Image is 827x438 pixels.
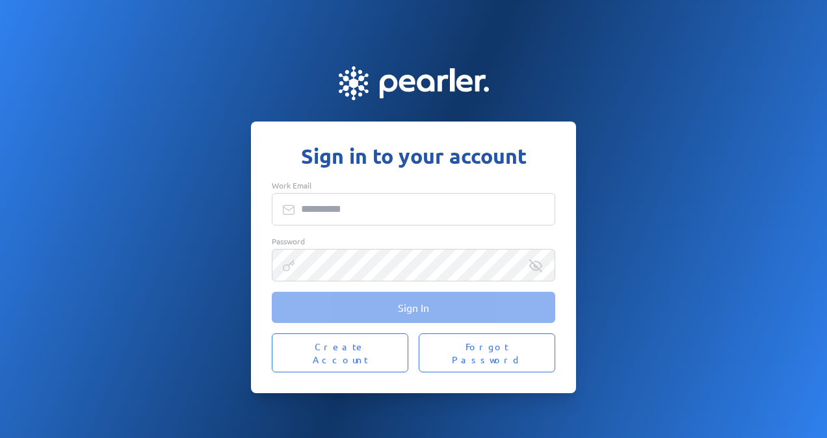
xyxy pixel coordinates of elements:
[287,340,393,366] span: Create Account
[272,180,311,190] span: Work Email
[398,301,429,314] span: Sign In
[272,333,408,372] button: Create Account
[272,292,555,323] button: Sign In
[419,333,555,372] button: Forgot Password
[272,236,305,246] span: Password
[434,340,540,366] span: Forgot Password
[272,142,555,170] h1: Sign in to your account
[529,259,542,272] div: Reveal Password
